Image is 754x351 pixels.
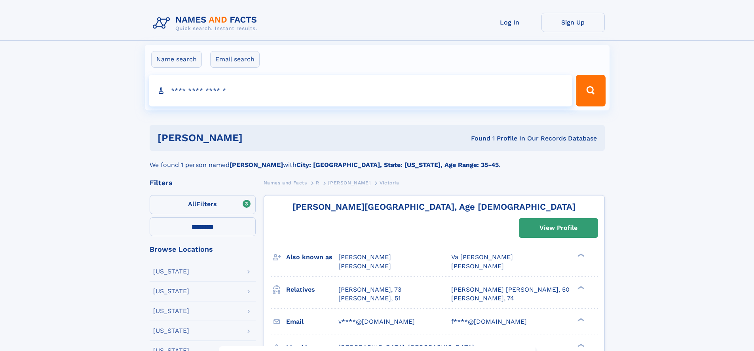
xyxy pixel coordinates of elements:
[153,308,189,314] div: [US_STATE]
[150,13,264,34] img: Logo Names and Facts
[264,178,307,188] a: Names and Facts
[151,51,202,68] label: Name search
[338,285,401,294] a: [PERSON_NAME], 73
[451,285,570,294] a: [PERSON_NAME] [PERSON_NAME], 50
[286,315,338,328] h3: Email
[380,180,399,186] span: Victoria
[519,218,598,237] a: View Profile
[338,253,391,261] span: [PERSON_NAME]
[338,294,401,303] a: [PERSON_NAME], 51
[451,294,514,303] a: [PERSON_NAME], 74
[188,200,196,208] span: All
[541,13,605,32] a: Sign Up
[153,288,189,294] div: [US_STATE]
[328,178,370,188] a: [PERSON_NAME]
[286,250,338,264] h3: Also known as
[296,161,499,169] b: City: [GEOGRAPHIC_DATA], State: [US_STATE], Age Range: 35-45
[338,262,391,270] span: [PERSON_NAME]
[153,268,189,275] div: [US_STATE]
[357,134,597,143] div: Found 1 Profile In Our Records Database
[576,75,605,106] button: Search Button
[328,180,370,186] span: [PERSON_NAME]
[150,195,256,214] label: Filters
[210,51,260,68] label: Email search
[286,283,338,296] h3: Relatives
[451,262,504,270] span: [PERSON_NAME]
[575,253,585,258] div: ❯
[150,246,256,253] div: Browse Locations
[338,343,474,351] span: [GEOGRAPHIC_DATA], [GEOGRAPHIC_DATA]
[451,253,513,261] span: Va [PERSON_NAME]
[230,161,283,169] b: [PERSON_NAME]
[158,133,357,143] h1: [PERSON_NAME]
[150,179,256,186] div: Filters
[316,178,319,188] a: R
[149,75,573,106] input: search input
[478,13,541,32] a: Log In
[316,180,319,186] span: R
[575,343,585,348] div: ❯
[150,151,605,170] div: We found 1 person named with .
[153,328,189,334] div: [US_STATE]
[575,285,585,290] div: ❯
[539,219,577,237] div: View Profile
[575,317,585,322] div: ❯
[292,202,575,212] a: [PERSON_NAME][GEOGRAPHIC_DATA], Age [DEMOGRAPHIC_DATA]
